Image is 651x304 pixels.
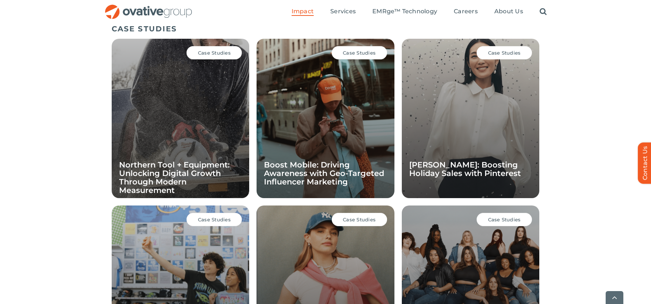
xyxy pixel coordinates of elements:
[454,8,478,16] a: Careers
[119,160,230,195] a: Northern Tool + Equipment: Unlocking Digital Growth Through Modern Measurement
[104,4,193,11] a: OG_Full_horizontal_RGB
[494,8,523,16] a: About Us
[494,8,523,15] span: About Us
[409,160,521,178] a: [PERSON_NAME]: Boosting Holiday Sales with Pinterest
[454,8,478,15] span: Careers
[264,160,384,186] a: Boost Mobile: Driving Awareness with Geo-Targeted Influencer Marketing
[292,8,314,15] span: Impact
[330,8,356,16] a: Services
[540,8,547,16] a: Search
[112,24,539,33] h5: CASE STUDIES
[292,8,314,16] a: Impact
[372,8,437,16] a: EMRge™ Technology
[330,8,356,15] span: Services
[372,8,437,15] span: EMRge™ Technology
